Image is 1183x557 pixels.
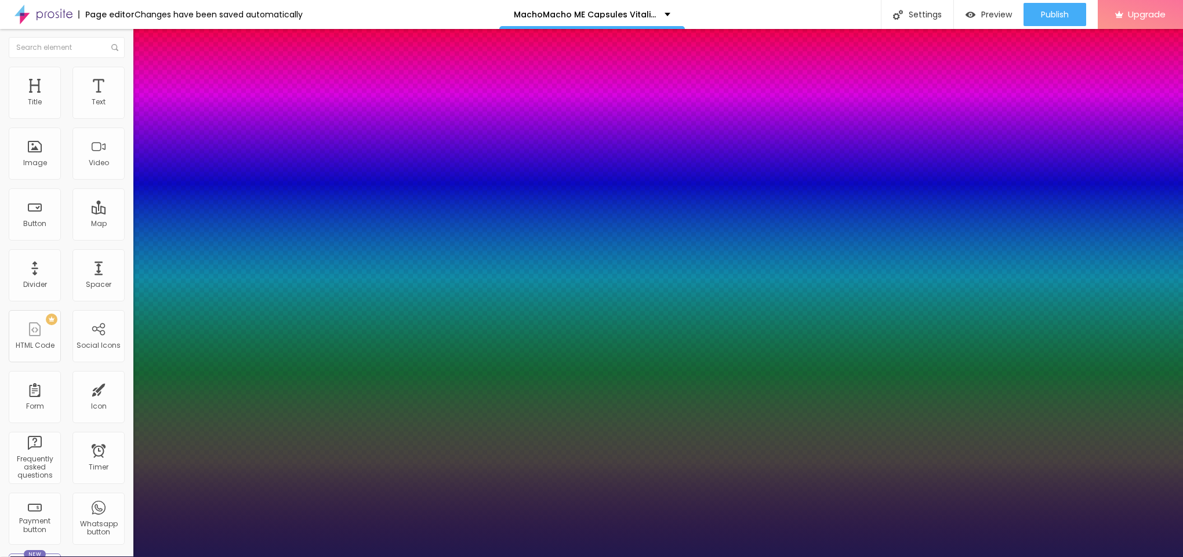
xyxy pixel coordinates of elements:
div: Spacer [86,281,111,289]
div: Social Icons [77,341,121,350]
div: Title [28,98,42,106]
div: Form [26,402,44,410]
div: Text [92,98,106,106]
input: Search element [9,37,125,58]
p: MachoMacho ME Capsules Vitality Complex [GEOGRAPHIC_DATA] [514,10,656,19]
img: view-1.svg [966,10,975,20]
button: Publish [1024,3,1086,26]
div: Frequently asked questions [12,455,57,480]
div: Payment button [12,517,57,534]
div: Changes have been saved automatically [135,10,303,19]
img: Icone [111,44,118,51]
div: Timer [89,463,108,471]
div: Divider [23,281,47,289]
div: Video [89,159,109,167]
span: Publish [1041,10,1069,19]
div: Image [23,159,47,167]
img: Icone [893,10,903,20]
span: Upgrade [1128,9,1166,19]
div: Whatsapp button [75,520,121,537]
div: Page editor [78,10,135,19]
div: Icon [91,402,107,410]
div: Map [91,220,107,228]
div: HTML Code [16,341,55,350]
button: Preview [954,3,1024,26]
div: Button [23,220,46,228]
span: Preview [981,10,1012,19]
